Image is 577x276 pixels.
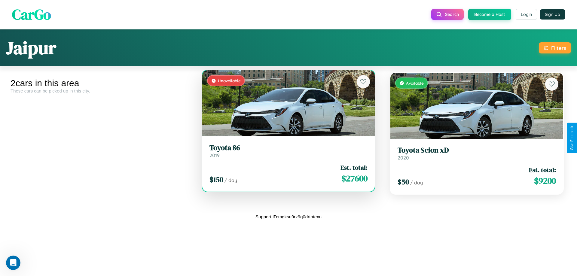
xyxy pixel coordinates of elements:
[534,175,556,187] span: $ 9200
[551,45,566,51] div: Filters
[255,213,322,221] p: Support ID: mgksu9rz9q0drtotexn
[516,9,537,20] button: Login
[224,177,237,183] span: / day
[570,126,574,150] div: Give Feedback
[6,35,56,60] h1: Jaipur
[209,144,368,152] h3: Toyota 86
[529,165,556,174] span: Est. total:
[341,172,368,184] span: $ 27600
[406,80,424,86] span: Available
[209,144,368,158] a: Toyota 862019
[209,174,223,184] span: $ 150
[398,146,556,155] h3: Toyota Scion xD
[11,78,190,88] div: 2 cars in this area
[12,5,51,24] span: CarGo
[410,180,423,186] span: / day
[11,88,190,93] div: These cars can be picked up in this city.
[540,9,565,20] button: Sign Up
[209,152,220,158] span: 2019
[6,256,20,270] iframe: Intercom live chat
[398,177,409,187] span: $ 50
[398,146,556,161] a: Toyota Scion xD2020
[340,163,368,172] span: Est. total:
[539,42,571,53] button: Filters
[218,78,241,83] span: Unavailable
[445,12,459,17] span: Search
[431,9,464,20] button: Search
[398,155,409,161] span: 2020
[468,9,511,20] button: Become a Host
